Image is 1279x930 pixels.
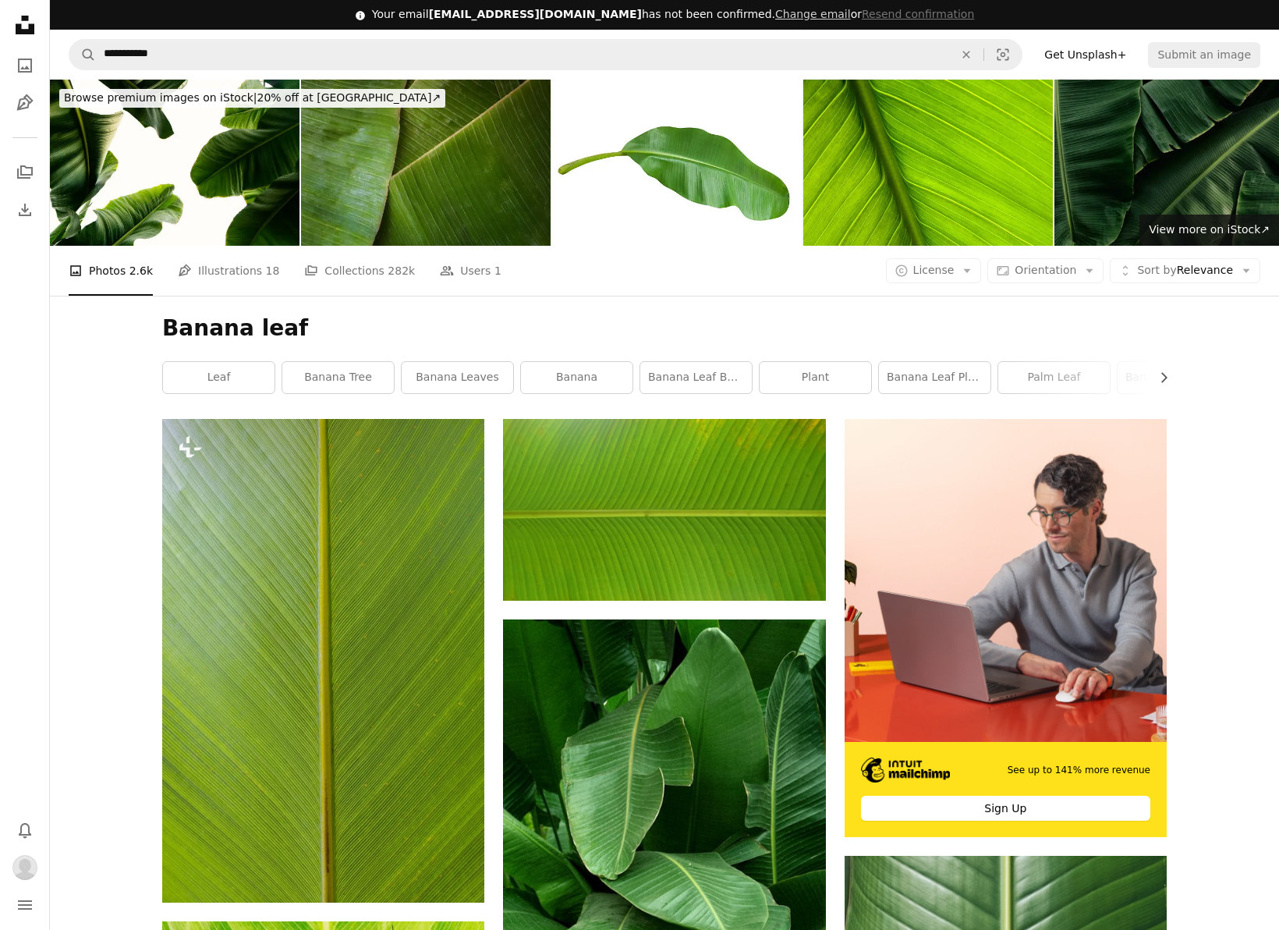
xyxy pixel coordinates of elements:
[12,855,37,880] img: Avatar of user Kennedi Patton
[162,419,484,903] img: a close up of a large green leaf
[1110,258,1260,283] button: Sort byRelevance
[50,80,299,246] img: Abstract tropical banana green leaf texture, nature background, tropical leaf
[1035,42,1136,67] a: Get Unsplash+
[304,246,415,296] a: Collections 282k
[440,246,501,296] a: Users 1
[64,91,441,104] span: 20% off at [GEOGRAPHIC_DATA] ↗
[879,362,990,393] a: banana leaf plant
[845,419,1167,741] img: file-1722962848292-892f2e7827caimage
[494,262,501,279] span: 1
[301,80,551,246] img: Texture backgrounf of Banana leaf
[1137,264,1176,276] span: Sort by
[1008,764,1150,777] span: See up to 141% more revenue
[503,419,825,600] img: a close up of a large green leaf
[162,314,1167,343] h1: Banana leaf
[388,262,415,279] span: 282k
[266,262,280,279] span: 18
[552,80,802,246] img: Green banana leaf isolated on white with clipping path
[178,246,279,296] a: Illustrations 18
[1118,362,1229,393] a: banana leaf texture
[1148,42,1260,67] button: Submit an image
[760,362,871,393] a: plant
[163,362,275,393] a: leaf
[162,654,484,668] a: a close up of a large green leaf
[9,889,41,921] button: Menu
[9,50,41,81] a: Photos
[862,7,974,23] button: Resend confirmation
[1150,362,1167,393] button: scroll list to the right
[282,362,394,393] a: banana tree
[9,815,41,846] button: Notifications
[429,8,642,20] span: [EMAIL_ADDRESS][DOMAIN_NAME]
[503,502,825,516] a: a close up of a large green leaf
[1015,264,1076,276] span: Orientation
[402,362,513,393] a: banana leaves
[1137,263,1233,279] span: Relevance
[640,362,752,393] a: banana leaf background
[913,264,955,276] span: License
[775,8,974,20] span: or
[861,796,1150,821] div: Sign Up
[803,80,1053,246] img: Close-up of green plant leaf and stem
[372,7,975,23] div: Your email has not been confirmed.
[9,157,41,188] a: Collections
[861,758,951,783] img: file-1690386555781-336d1949dad1image
[984,40,1022,69] button: Visual search
[1149,223,1270,236] span: View more on iStock ↗
[998,362,1110,393] a: palm leaf
[69,39,1022,70] form: Find visuals sitewide
[50,80,455,117] a: Browse premium images on iStock|20% off at [GEOGRAPHIC_DATA]↗
[9,194,41,225] a: Download History
[69,40,96,69] button: Search Unsplash
[521,362,632,393] a: banana
[64,91,257,104] span: Browse premium images on iStock |
[9,87,41,119] a: Illustrations
[9,852,41,883] button: Profile
[1139,215,1279,246] a: View more on iStock↗
[987,258,1104,283] button: Orientation
[775,8,851,20] a: Change email
[503,854,825,868] a: green leafy plant
[845,419,1167,837] a: See up to 141% more revenueSign Up
[949,40,983,69] button: Clear
[886,258,982,283] button: License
